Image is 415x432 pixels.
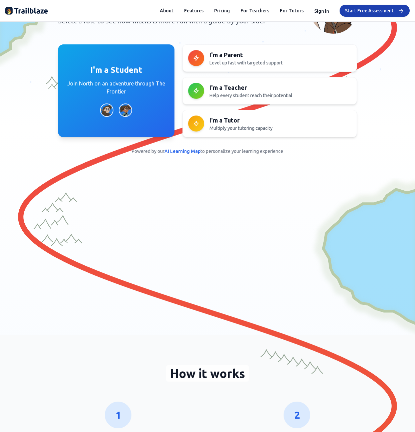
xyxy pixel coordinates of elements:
[210,83,351,92] h3: I'm a Teacher
[182,77,357,104] button: I'm a TeacherHelp every student reach their potential
[314,8,329,14] button: Sign In
[182,110,357,137] button: I'm a TutorMultiply your tutoring capacity
[210,50,351,59] h3: I'm a Parent
[164,149,200,154] span: AI Learning Map
[241,7,269,14] a: For Teachers
[90,65,142,75] h3: I'm a Student
[119,103,132,117] img: Girl Character
[280,7,304,14] a: For Tutors
[5,148,410,155] p: Powered by our to personalize your learning experience
[294,409,300,421] span: 2
[100,103,113,117] img: Boy Character
[314,7,329,15] button: Sign In
[340,5,410,17] button: Start Free Assessment
[58,44,174,137] button: I'm a StudentJoin North on an adventure through The FrontierBoy CharacterGirl Character
[166,365,249,382] span: How it works
[210,125,351,132] p: Multiply your tutoring capacity
[160,7,173,14] button: About
[182,44,357,72] button: I'm a ParentLevel up fast with targeted support
[184,7,203,14] button: Features
[210,92,351,99] p: Help every student reach their potential
[210,59,351,66] p: Level up fast with targeted support
[66,79,166,95] p: Join North on an adventure through The Frontier
[115,409,121,421] span: 1
[5,5,48,16] img: Trailblaze
[214,7,230,14] button: Pricing
[210,116,351,125] h3: I'm a Tutor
